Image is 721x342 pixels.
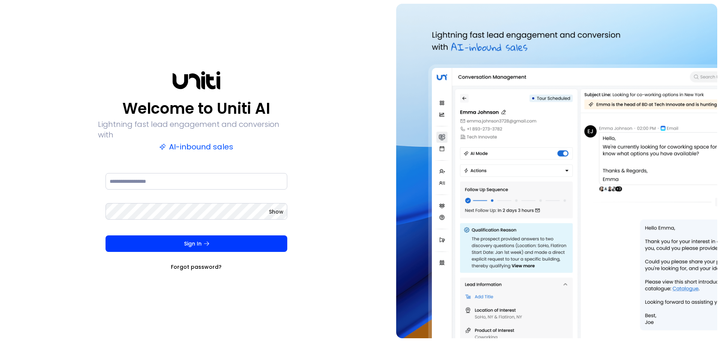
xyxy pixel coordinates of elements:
[171,263,222,271] a: Forgot password?
[98,119,295,140] p: Lightning fast lead engagement and conversion with
[396,4,717,338] img: auth-hero.png
[122,99,270,118] p: Welcome to Uniti AI
[159,142,233,152] p: AI-inbound sales
[269,208,284,215] button: Show
[106,235,287,252] button: Sign In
